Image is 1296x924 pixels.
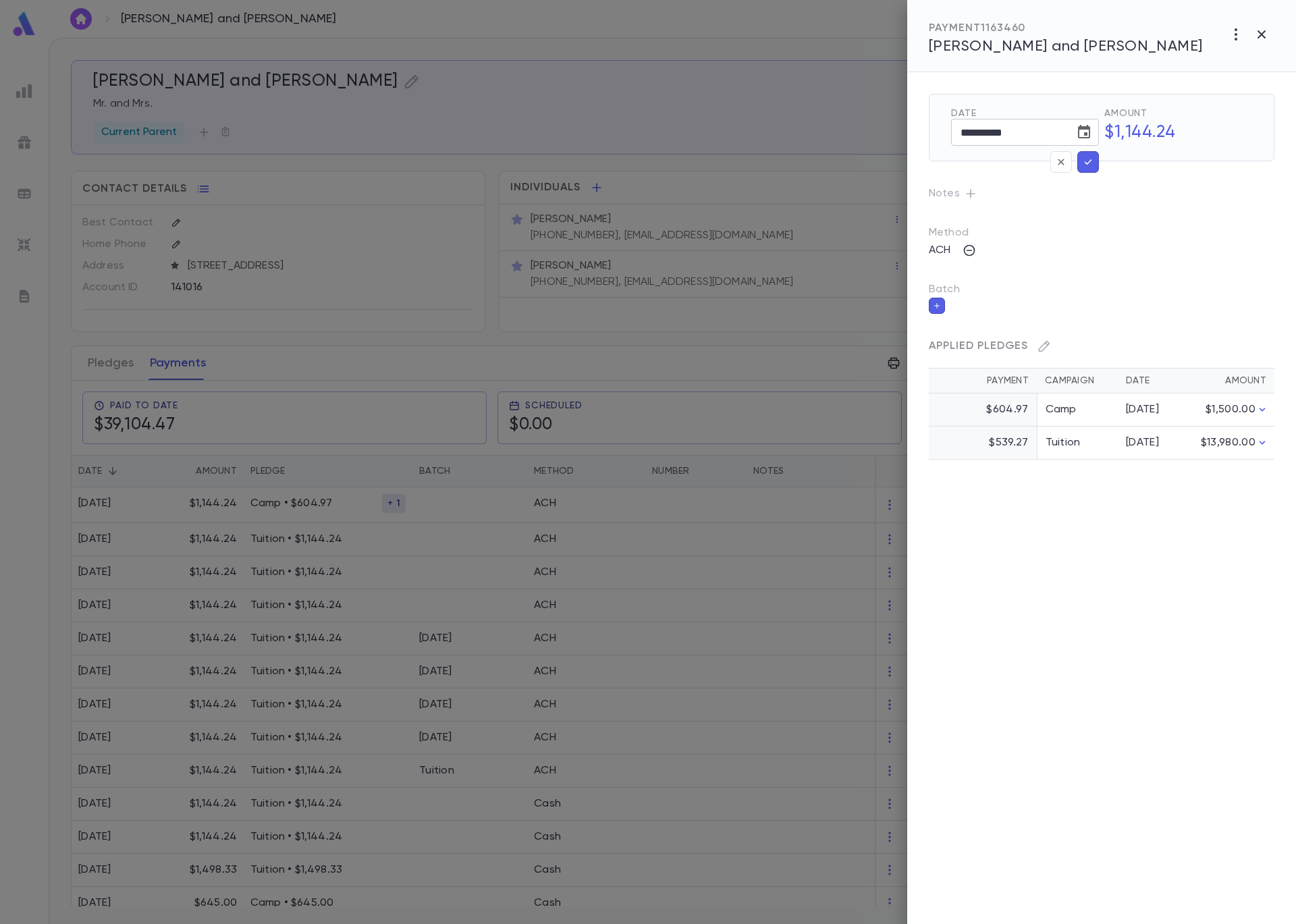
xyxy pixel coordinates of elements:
[929,283,1274,296] p: Batch
[1071,119,1098,146] button: Choose date, selected date is Sep 3, 2025
[1037,427,1118,460] td: Tuition
[1126,436,1177,450] div: [DATE]
[1118,369,1185,393] th: Date
[1185,427,1274,460] td: $13,980.00
[1096,119,1252,147] h5: $1,144.24
[929,226,996,240] p: Method
[1037,369,1118,393] th: Campaign
[929,341,1028,352] span: Applied Pledges
[929,369,1037,393] th: Payment
[1104,108,1252,119] span: Amount
[921,240,959,261] p: ACH
[929,22,1203,35] div: PAYMENT 1163460
[1037,393,1118,427] td: Camp
[929,393,1037,427] td: $604.97
[929,39,1203,54] span: [PERSON_NAME] and [PERSON_NAME]
[1185,369,1274,393] th: Amount
[1185,393,1274,427] td: $1,500.00
[951,108,1099,119] span: Date
[929,427,1037,460] td: $539.27
[1126,403,1177,416] div: [DATE]
[929,183,1274,205] p: Notes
